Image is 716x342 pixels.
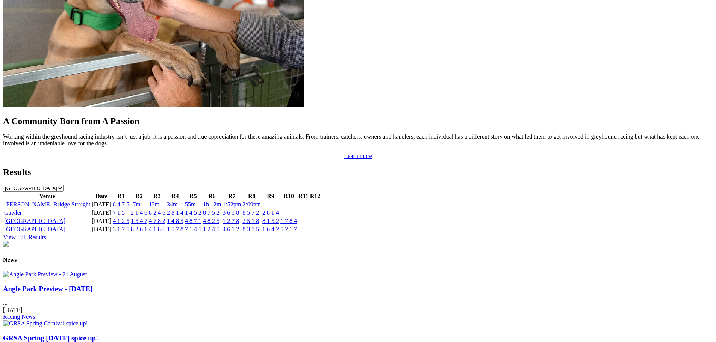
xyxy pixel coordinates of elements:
[149,218,165,224] a: 4 7 8 2
[242,218,259,224] a: 2 5 1 8
[91,201,112,208] td: [DATE]
[113,218,129,224] a: 4 1 2 5
[242,193,261,200] th: R8
[131,218,147,224] a: 1 5 4 7
[4,218,65,224] a: [GEOGRAPHIC_DATA]
[280,226,297,232] a: 5 2 1 7
[203,218,219,224] a: 4 8 2 5
[185,201,195,208] a: 55m
[203,226,219,232] a: 1 2 4 5
[113,209,125,216] a: 7 1 5
[203,193,221,200] th: R6
[148,193,166,200] th: R3
[3,234,46,240] a: View Full Results
[149,226,165,232] a: 4 1 8 6
[203,209,219,216] a: 8 7 5 2
[3,241,9,247] img: chasers_homepage.jpg
[131,201,141,208] a: -7m
[167,226,183,232] a: 1 5 7 8
[167,218,183,224] a: 1 4 8 5
[167,209,183,216] a: 2 8 1 4
[4,226,65,232] a: [GEOGRAPHIC_DATA]
[280,218,297,224] a: 1 7 8 4
[4,201,90,208] a: [PERSON_NAME] Bridge Straight
[223,201,241,208] a: 1:52pm
[3,307,23,313] span: [DATE]
[167,193,184,200] th: R4
[91,209,112,217] td: [DATE]
[3,256,713,263] h4: News
[3,334,98,342] a: GRSA Spring [DATE] spice up!
[3,285,713,321] div: ...
[112,193,130,200] th: R1
[185,226,201,232] a: 7 1 4 5
[3,320,88,327] img: GRSA Spring Carnival spice up!
[3,167,713,177] h2: Results
[4,193,91,200] th: Venue
[280,193,297,200] th: R10
[4,209,22,216] a: Gawler
[262,226,279,232] a: 1 6 4 2
[91,226,112,233] td: [DATE]
[223,209,239,216] a: 3 6 1 8
[131,226,147,232] a: 8 2 6 1
[242,226,259,232] a: 8 3 1 5
[149,209,165,216] a: 8 2 4 6
[3,271,87,278] img: Angle Park Preview - 21 August
[344,153,372,159] a: Learn more
[3,285,92,293] a: Angle Park Preview - [DATE]
[113,201,129,208] a: 8 4 7 5
[242,201,261,208] a: 2:09pm
[131,209,147,216] a: 2 1 4 6
[262,193,279,200] th: R9
[91,217,112,225] td: [DATE]
[222,193,241,200] th: R7
[113,226,129,232] a: 3 1 7 5
[130,193,148,200] th: R2
[185,218,201,224] a: 4 8 7 1
[242,209,259,216] a: 8 5 7 2
[185,209,201,216] a: 1 4 5 2
[310,193,321,200] th: R12
[3,116,713,126] h2: A Community Born from A Passion
[3,313,35,320] a: Racing News
[223,218,239,224] a: 1 2 7 8
[223,226,239,232] a: 4 6 1 2
[262,218,279,224] a: 8 1 5 2
[91,193,112,200] th: Date
[262,209,279,216] a: 2 8 1 4
[298,193,309,200] th: R11
[149,201,159,208] a: 12m
[167,201,177,208] a: 34m
[3,133,713,147] p: Working within the greyhound racing industry isn’t just a job, it is a passion and true appreciat...
[185,193,202,200] th: R5
[203,201,221,208] a: 1h 12m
